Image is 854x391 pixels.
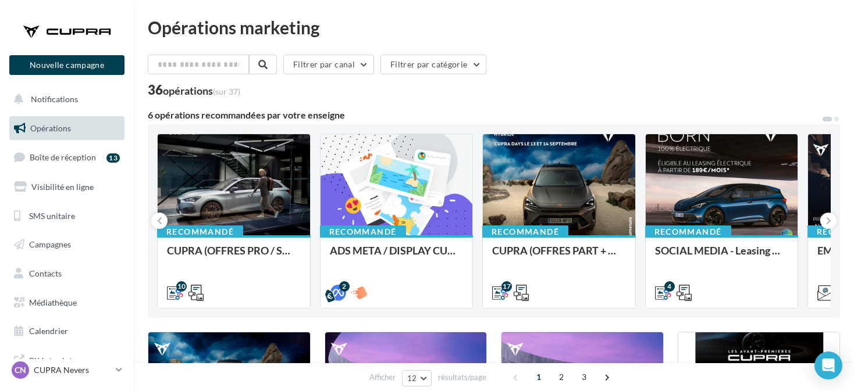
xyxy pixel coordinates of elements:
[7,204,127,228] a: SMS unitaire
[106,153,120,163] div: 13
[29,353,120,378] span: PLV et print personnalisable
[148,84,240,96] div: 36
[501,281,512,292] div: 17
[31,182,94,192] span: Visibilité en ligne
[15,364,26,376] span: CN
[664,281,675,292] div: 4
[7,116,127,141] a: Opérations
[645,225,731,238] div: Recommandé
[213,87,240,96] span: (sur 37)
[7,261,127,286] a: Contacts
[402,370,432,386] button: 12
[7,87,122,112] button: Notifications
[7,290,127,315] a: Médiathèque
[7,319,127,343] a: Calendrier
[9,55,124,75] button: Nouvelle campagne
[30,152,96,162] span: Boîte de réception
[283,55,374,74] button: Filtrer par canal
[655,245,789,256] div: SOCIAL MEDIA - Leasing social électrique - CUPRA Born
[29,326,68,336] span: Calendrier
[339,281,350,292] div: 2
[148,110,821,120] div: 6 opérations recommandées par votre enseigne
[438,372,486,383] span: résultats/page
[29,268,62,278] span: Contacts
[814,351,842,379] div: Open Intercom Messenger
[163,85,240,96] div: opérations
[407,374,417,383] span: 12
[148,19,840,36] div: Opérations marketing
[34,364,111,376] p: CUPRA Nevers
[330,245,464,268] div: ADS META / DISPLAY CUPRA DAYS Septembre 2025
[529,368,548,386] span: 1
[157,225,243,238] div: Recommandé
[31,94,78,104] span: Notifications
[29,210,75,220] span: SMS unitaire
[29,297,77,307] span: Médiathèque
[30,123,71,133] span: Opérations
[380,55,486,74] button: Filtrer par catégorie
[369,372,396,383] span: Afficher
[7,348,127,382] a: PLV et print personnalisable
[552,368,571,386] span: 2
[482,225,568,238] div: Recommandé
[29,239,71,249] span: Campagnes
[320,225,406,238] div: Recommandé
[167,245,301,268] div: CUPRA (OFFRES PRO / SEPT) - SOCIAL MEDIA
[575,368,593,386] span: 3
[7,145,127,170] a: Boîte de réception13
[7,232,127,257] a: Campagnes
[7,175,127,199] a: Visibilité en ligne
[176,281,187,292] div: 10
[492,245,626,268] div: CUPRA (OFFRES PART + CUPRA DAYS / SEPT) - SOCIAL MEDIA
[9,359,124,381] a: CN CUPRA Nevers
